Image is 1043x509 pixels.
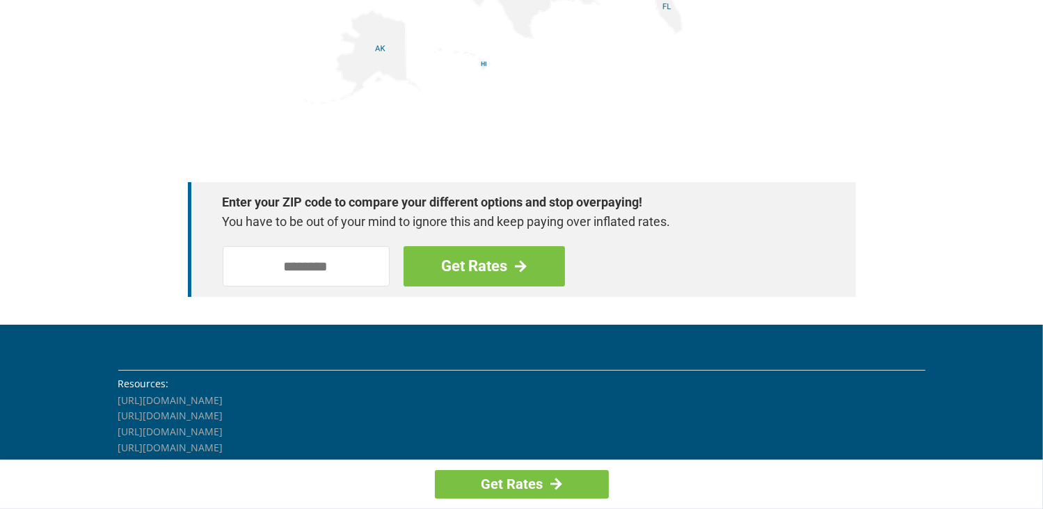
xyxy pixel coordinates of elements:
a: Get Rates [435,470,609,499]
li: Resources: [118,376,925,391]
p: You have to be out of your mind to ignore this and keep paying over inflated rates. [223,212,807,232]
a: [URL][DOMAIN_NAME] [118,425,223,438]
a: Get Rates [404,246,565,286]
a: [URL][DOMAIN_NAME] [118,409,223,422]
a: [URL][DOMAIN_NAME] [118,441,223,454]
strong: Enter your ZIP code to compare your different options and stop overpaying! [223,193,807,212]
a: [URL][DOMAIN_NAME] [118,394,223,407]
